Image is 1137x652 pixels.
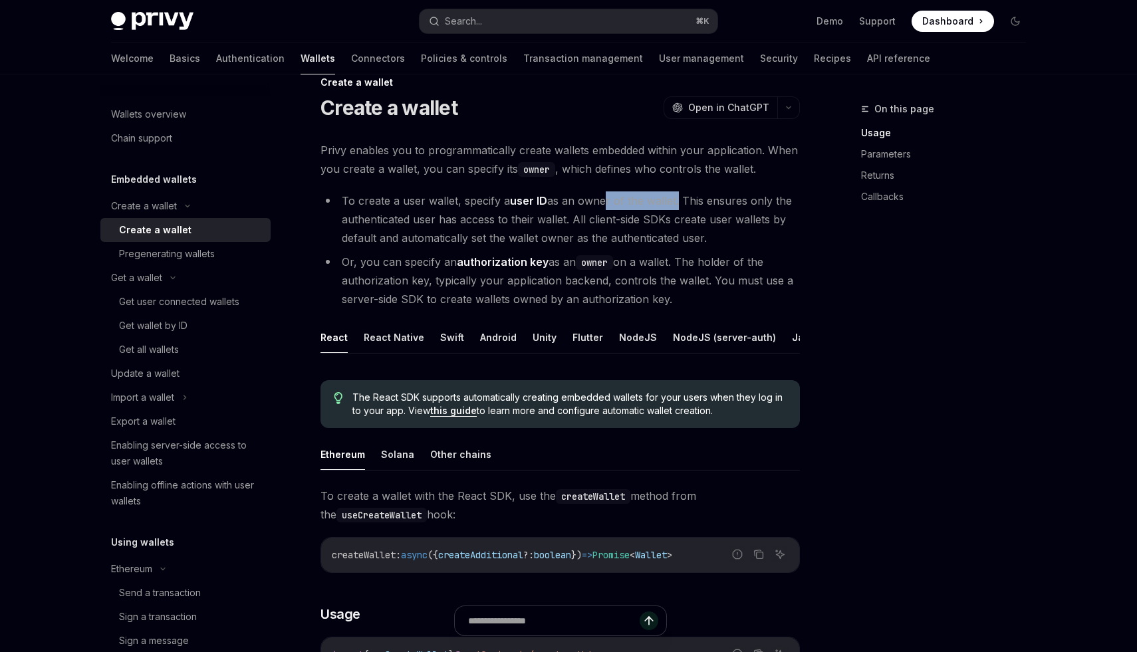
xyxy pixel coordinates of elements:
[100,362,271,385] a: Update a wallet
[170,43,200,74] a: Basics
[619,322,657,353] button: NodeJS
[332,549,396,561] span: createWallet
[111,366,180,381] div: Update a wallet
[320,487,800,524] span: To create a wallet with the React SDK, use the method from the hook:
[352,391,787,417] span: The React SDK supports automatically creating embedded wallets for your users when they log in to...
[438,549,523,561] span: createAdditional
[320,322,348,353] button: React
[420,9,717,33] button: Search...⌘K
[556,489,630,504] code: createWallet
[216,43,285,74] a: Authentication
[640,611,658,630] button: Send message
[523,549,534,561] span: ?:
[119,318,188,334] div: Get wallet by ID
[119,294,239,310] div: Get user connected wallets
[119,609,197,625] div: Sign a transaction
[1005,11,1026,32] button: Toggle dark mode
[750,546,767,563] button: Copy the contents from the code block
[518,162,555,177] code: owner
[111,534,174,550] h5: Using wallets
[111,12,193,31] img: dark logo
[111,477,263,509] div: Enabling offline actions with user wallets
[592,549,630,561] span: Promise
[111,413,176,429] div: Export a wallet
[572,322,603,353] button: Flutter
[100,242,271,266] a: Pregenerating wallets
[428,549,438,561] span: ({
[571,549,582,561] span: })
[457,255,549,269] strong: authorization key
[533,322,557,353] button: Unity
[859,15,896,28] a: Support
[320,76,800,89] div: Create a wallet
[119,246,215,262] div: Pregenerating wallets
[440,322,464,353] button: Swift
[119,585,201,601] div: Send a transaction
[874,101,934,117] span: On this page
[430,439,491,470] button: Other chains
[111,43,154,74] a: Welcome
[814,43,851,74] a: Recipes
[100,581,271,605] a: Send a transaction
[320,253,800,308] li: Or, you can specify an as an on a wallet. The holder of the authorization key, typically your app...
[336,508,427,522] code: useCreateWallet
[351,43,405,74] a: Connectors
[912,11,994,32] a: Dashboard
[396,549,401,561] span: :
[111,130,172,146] div: Chain support
[523,43,643,74] a: Transaction management
[817,15,843,28] a: Demo
[792,322,815,353] button: Java
[430,405,477,417] a: this guide
[111,198,177,214] div: Create a wallet
[100,433,271,473] a: Enabling server-side access to user wallets
[760,43,798,74] a: Security
[100,409,271,433] a: Export a wallet
[111,561,152,577] div: Ethereum
[100,338,271,362] a: Get all wallets
[401,549,428,561] span: async
[667,549,672,561] span: >
[100,218,271,242] a: Create a wallet
[100,314,271,338] a: Get wallet by ID
[119,633,189,649] div: Sign a message
[630,549,635,561] span: <
[510,194,547,207] strong: user ID
[364,322,424,353] button: React Native
[381,439,414,470] button: Solana
[100,102,271,126] a: Wallets overview
[922,15,973,28] span: Dashboard
[673,322,776,353] button: NodeJS (server-auth)
[659,43,744,74] a: User management
[688,101,769,114] span: Open in ChatGPT
[664,96,777,119] button: Open in ChatGPT
[100,605,271,629] a: Sign a transaction
[582,549,592,561] span: =>
[861,165,1037,186] a: Returns
[534,549,571,561] span: boolean
[421,43,507,74] a: Policies & controls
[119,342,179,358] div: Get all wallets
[729,546,746,563] button: Report incorrect code
[320,439,365,470] button: Ethereum
[445,13,482,29] div: Search...
[111,389,174,405] div: Import a wallet
[100,473,271,513] a: Enabling offline actions with user wallets
[867,43,930,74] a: API reference
[111,270,162,286] div: Get a wallet
[100,126,271,150] a: Chain support
[480,322,517,353] button: Android
[100,290,271,314] a: Get user connected wallets
[771,546,789,563] button: Ask AI
[119,222,191,238] div: Create a wallet
[635,549,667,561] span: Wallet
[301,43,335,74] a: Wallets
[111,437,263,469] div: Enabling server-side access to user wallets
[320,96,457,120] h1: Create a wallet
[861,186,1037,207] a: Callbacks
[320,191,800,247] li: To create a user wallet, specify a as an owner of the wallet. This ensures only the authenticated...
[111,106,186,122] div: Wallets overview
[334,392,343,404] svg: Tip
[576,255,613,270] code: owner
[861,122,1037,144] a: Usage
